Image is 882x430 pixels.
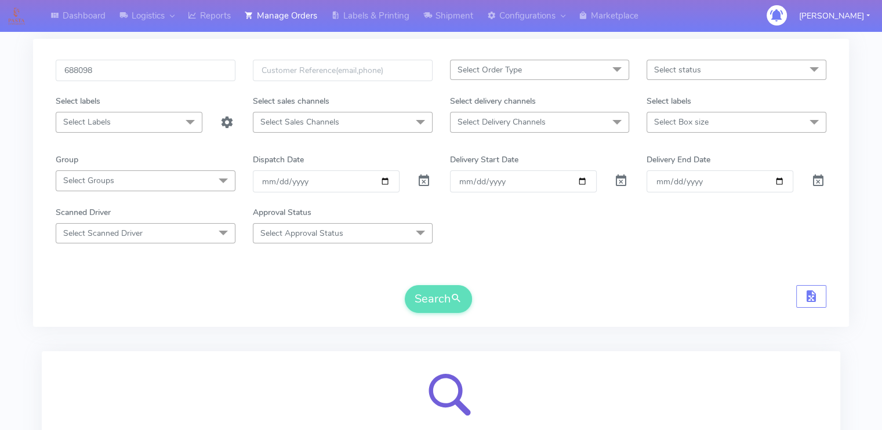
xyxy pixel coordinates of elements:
[63,175,114,186] span: Select Groups
[63,116,111,127] span: Select Labels
[458,116,546,127] span: Select Delivery Channels
[458,64,522,75] span: Select Order Type
[450,95,536,107] label: Select delivery channels
[654,64,701,75] span: Select status
[63,228,143,239] span: Select Scanned Driver
[260,228,343,239] span: Select Approval Status
[790,4,879,28] button: [PERSON_NAME]
[450,154,518,166] label: Delivery Start Date
[654,116,709,127] span: Select Box size
[253,60,433,81] input: Customer Reference(email,phone)
[56,60,235,81] input: Order Id
[260,116,339,127] span: Select Sales Channels
[56,95,100,107] label: Select labels
[647,154,710,166] label: Delivery End Date
[647,95,691,107] label: Select labels
[56,206,111,218] label: Scanned Driver
[253,154,304,166] label: Dispatch Date
[253,206,311,218] label: Approval Status
[253,95,329,107] label: Select sales channels
[56,154,78,166] label: Group
[405,285,472,313] button: Search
